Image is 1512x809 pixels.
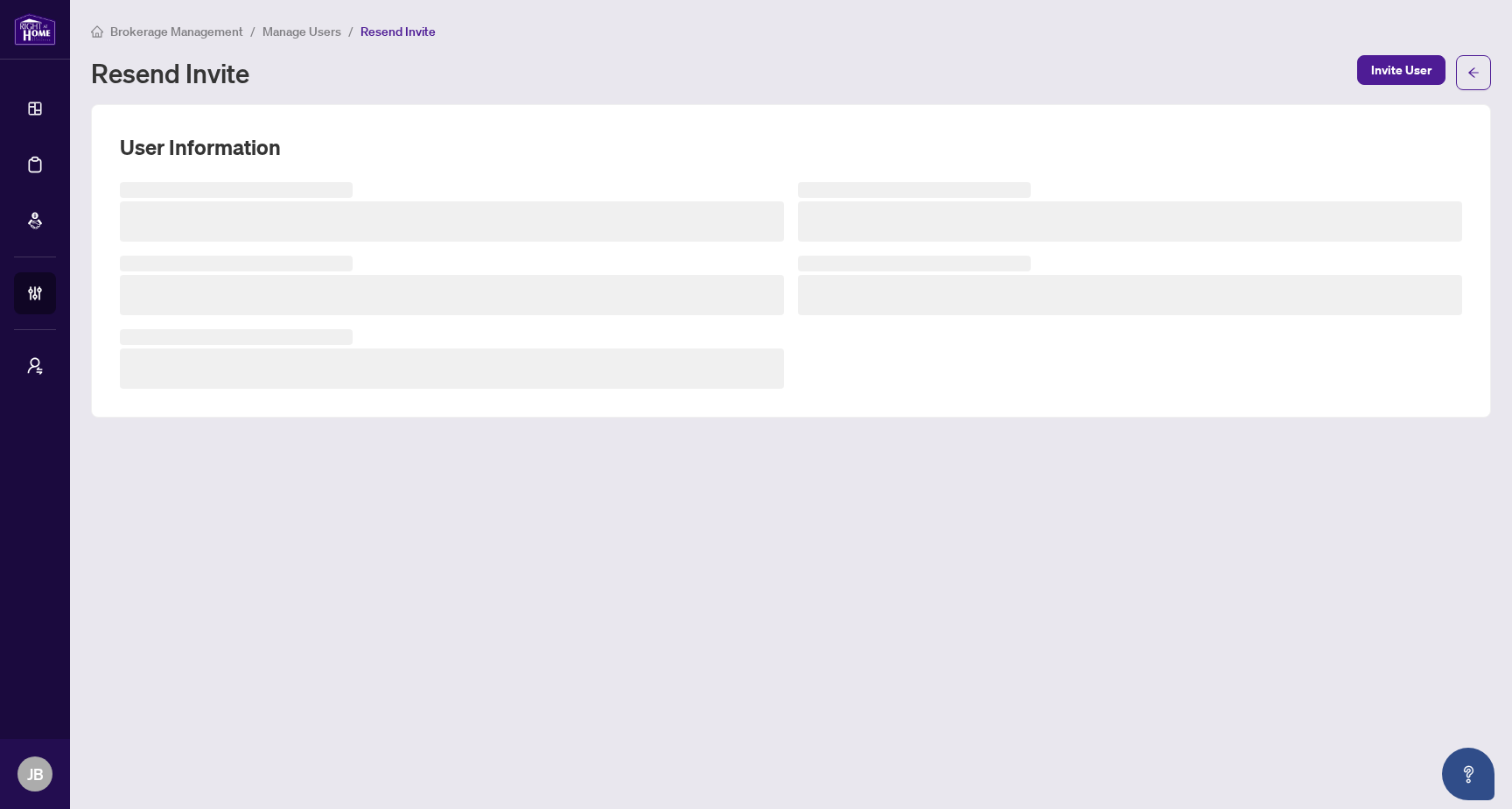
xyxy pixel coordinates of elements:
[110,24,243,39] span: Brokerage Management
[120,133,1462,161] h2: User Information
[91,25,103,38] span: home
[250,21,255,41] li: /
[1357,55,1445,85] button: Invite User
[262,24,341,39] span: Manage Users
[26,357,44,375] span: user-switch
[1467,67,1480,79] span: arrow-left
[27,762,44,786] span: JB
[360,24,436,39] span: Resend Invite
[1371,56,1431,84] span: Invite User
[14,13,56,46] img: logo
[348,21,353,41] li: /
[91,59,249,87] h1: Resend Invite
[1442,748,1494,800] button: Open asap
